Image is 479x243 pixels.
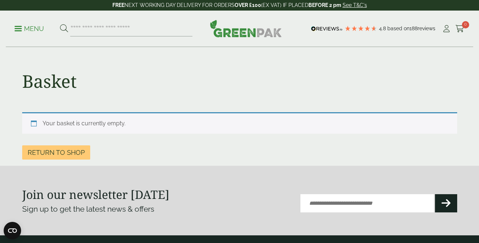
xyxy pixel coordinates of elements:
strong: BEFORE 2 pm [308,2,341,8]
span: 0 [462,21,469,28]
a: Return to shop [22,145,90,160]
strong: Join our newsletter [DATE] [22,187,169,202]
i: Cart [455,25,464,32]
div: Your basket is currently empty. [22,112,457,134]
span: reviews [418,26,435,31]
button: Open CMP widget [4,222,21,239]
img: REVIEWS.io [311,26,343,31]
a: 0 [455,23,464,34]
i: My Account [442,25,451,32]
span: 4.8 [379,26,387,31]
strong: FREE [112,2,124,8]
a: Menu [15,24,44,32]
h1: Basket [22,71,77,92]
strong: OVER £100 [235,2,261,8]
a: See T&C's [343,2,367,8]
img: GreenPak Supplies [210,20,282,37]
span: 188 [410,26,418,31]
p: Sign up to get the latest news & offers [22,203,218,215]
span: Based on [387,26,410,31]
div: 4.79 Stars [344,25,377,32]
p: Menu [15,24,44,33]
